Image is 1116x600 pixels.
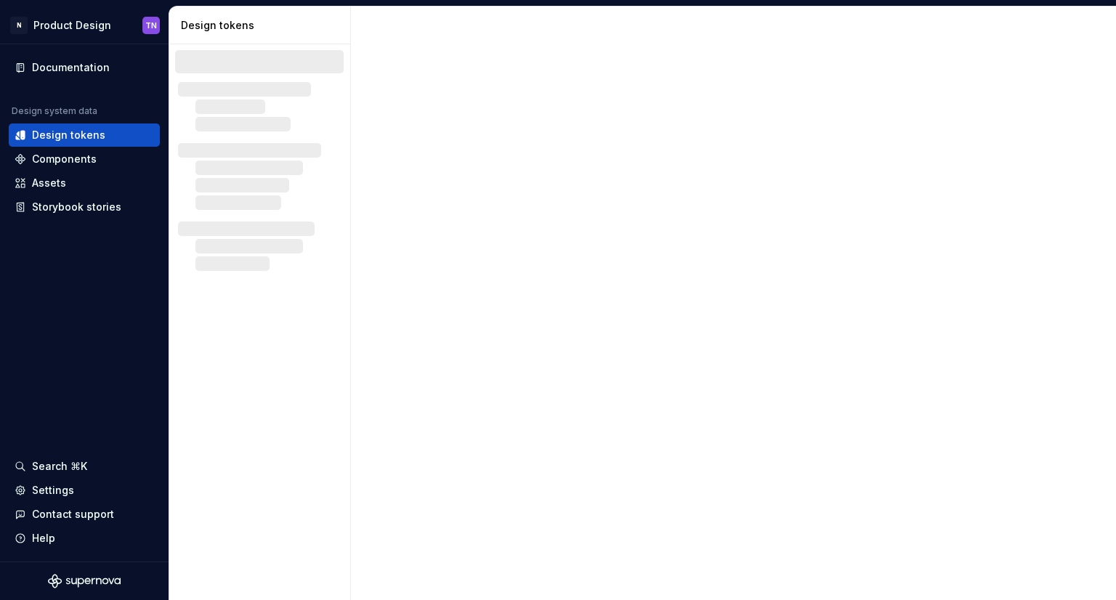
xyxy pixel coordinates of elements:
div: Components [32,152,97,166]
div: Design tokens [32,128,105,142]
a: Assets [9,171,160,195]
button: Contact support [9,503,160,526]
div: Design system data [12,105,97,117]
div: TN [145,20,157,31]
div: N [10,17,28,34]
div: Design tokens [181,18,344,33]
div: Search ⌘K [32,459,87,474]
div: Settings [32,483,74,498]
div: Storybook stories [32,200,121,214]
div: Contact support [32,507,114,522]
div: Assets [32,176,66,190]
button: NProduct DesignTN [3,9,166,41]
a: Documentation [9,56,160,79]
div: Help [32,531,55,546]
a: Storybook stories [9,195,160,219]
div: Documentation [32,60,110,75]
a: Settings [9,479,160,502]
a: Design tokens [9,123,160,147]
button: Search ⌘K [9,455,160,478]
svg: Supernova Logo [48,574,121,588]
a: Components [9,147,160,171]
button: Help [9,527,160,550]
div: Product Design [33,18,111,33]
